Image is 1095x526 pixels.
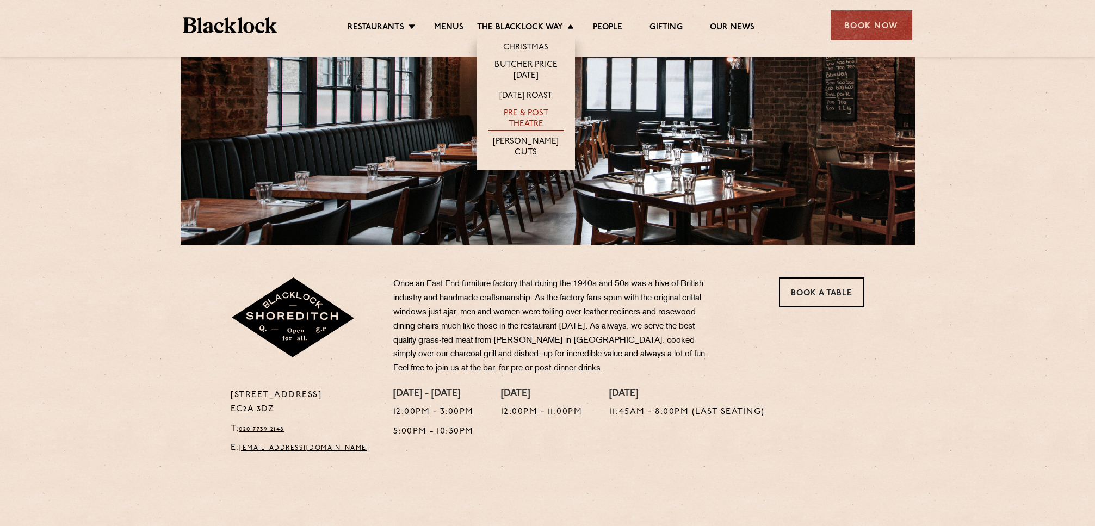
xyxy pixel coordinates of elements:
a: Our News [710,22,755,34]
a: [EMAIL_ADDRESS][DOMAIN_NAME] [239,445,369,451]
a: Gifting [649,22,682,34]
a: The Blacklock Way [477,22,563,34]
a: [PERSON_NAME] Cuts [488,137,564,159]
p: 11:45am - 8:00pm (Last seating) [609,405,765,419]
a: 020 7739 2148 [239,426,284,432]
a: Butcher Price [DATE] [488,60,564,83]
p: 12:00pm - 3:00pm [393,405,474,419]
h4: [DATE] [609,388,765,400]
img: Shoreditch-stamp-v2-default.svg [231,277,356,359]
a: People [593,22,622,34]
a: [DATE] Roast [499,91,552,103]
a: Restaurants [348,22,404,34]
p: Once an East End furniture factory that during the 1940s and 50s was a hive of British industry a... [393,277,714,376]
p: E: [231,441,377,455]
p: 12:00pm - 11:00pm [501,405,583,419]
p: T: [231,422,377,436]
a: Pre & Post Theatre [488,108,564,131]
h4: [DATE] [501,388,583,400]
p: 5:00pm - 10:30pm [393,425,474,439]
div: Book Now [831,10,912,40]
img: BL_Textured_Logo-footer-cropped.svg [183,17,277,33]
h4: [DATE] - [DATE] [393,388,474,400]
a: Christmas [503,42,549,54]
a: Menus [434,22,463,34]
a: Book a Table [779,277,864,307]
p: [STREET_ADDRESS] EC2A 3DZ [231,388,377,417]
